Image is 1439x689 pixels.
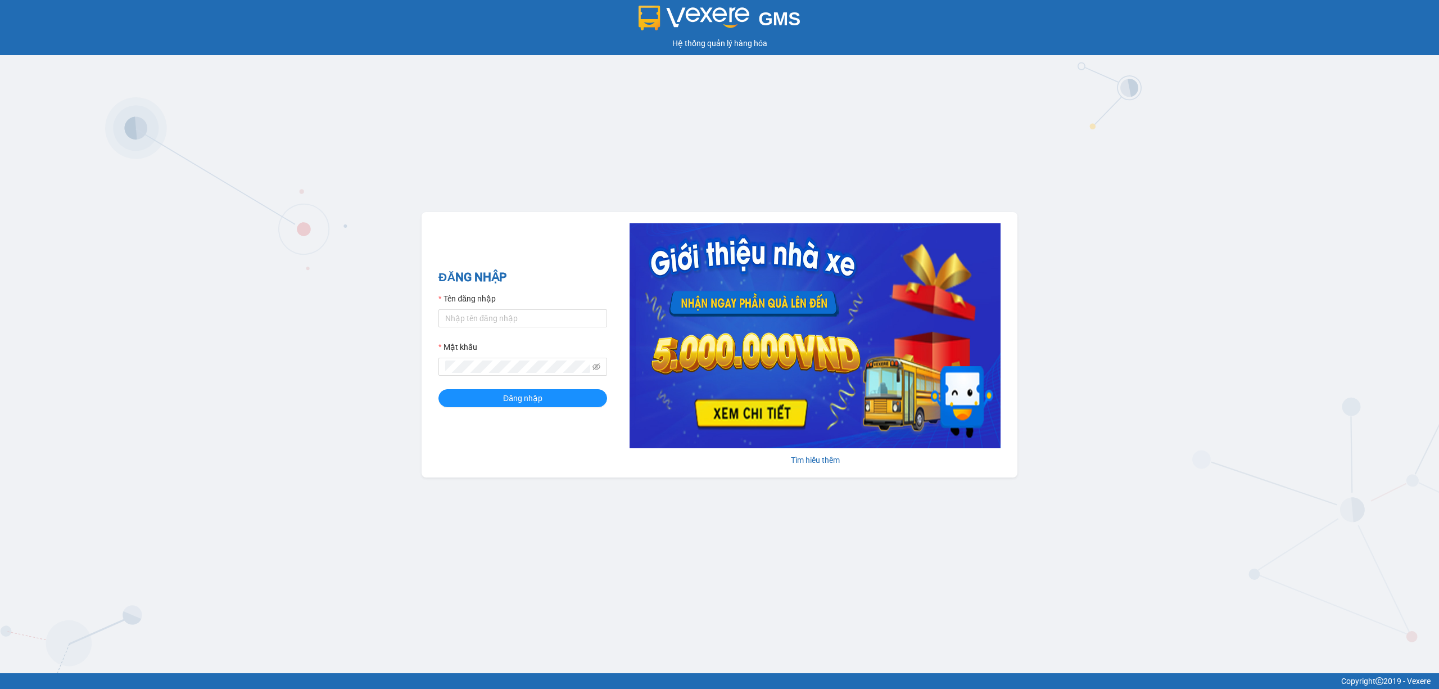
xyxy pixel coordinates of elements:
div: Hệ thống quản lý hàng hóa [3,37,1436,49]
img: banner-0 [630,223,1001,448]
a: GMS [639,17,801,26]
input: Mật khẩu [445,361,590,373]
label: Mật khẩu [438,341,477,353]
span: Đăng nhập [503,392,542,404]
div: Tìm hiểu thêm [630,454,1001,466]
span: GMS [758,8,800,29]
div: Copyright 2019 - Vexere [8,675,1431,687]
label: Tên đăng nhập [438,292,496,305]
button: Đăng nhập [438,389,607,407]
span: copyright [1375,677,1383,685]
img: logo 2 [639,6,750,30]
input: Tên đăng nhập [438,309,607,327]
h2: ĐĂNG NHẬP [438,268,607,287]
span: eye-invisible [592,363,600,371]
